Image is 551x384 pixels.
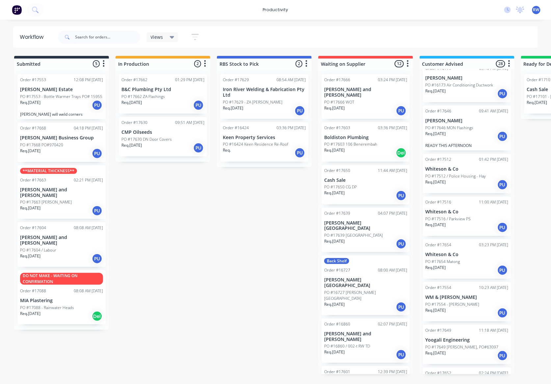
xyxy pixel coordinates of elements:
[324,210,350,216] div: Order #17639
[497,308,508,318] div: PU
[479,242,509,248] div: 03:23 PM [DATE]
[479,327,509,333] div: 11:18 AM [DATE]
[121,142,142,148] p: Req. [DATE]
[20,33,47,41] div: Workflow
[74,177,103,183] div: 02:21 PM [DATE]
[92,253,102,264] div: PU
[497,88,508,99] div: PU
[479,156,509,162] div: 01:42 PM [DATE]
[322,165,410,204] div: Order #1765011:44 AM [DATE]Cash SalePO #17650 CG DPReq.[DATE]PU
[223,135,306,140] p: Keen Property Services
[20,135,103,141] p: [PERSON_NAME] Business Group
[324,77,350,83] div: Order #17666
[423,154,511,193] div: Order #1751201:42 PM [DATE]Whiteson & CoPO #17512 / Police Housing - HayReq.[DATE]PU
[20,235,103,246] p: [PERSON_NAME] and [PERSON_NAME]
[324,232,383,238] p: PO #17639 [GEOGRAPHIC_DATA]
[20,125,46,131] div: Order #17668
[220,74,308,119] div: Order #1762908:54 AM [DATE]Iron River Welding & Fabrication Pty LtdPO #17629 - ZA [PERSON_NAME]Re...
[20,77,46,83] div: Order #17553
[426,156,452,162] div: Order #17512
[175,77,204,83] div: 01:29 PM [DATE]
[324,331,407,342] p: [PERSON_NAME] and [PERSON_NAME]
[20,177,46,183] div: Order #17663
[92,311,102,322] div: Del
[378,369,407,375] div: 12:39 PM [DATE]
[324,105,345,111] p: Req. [DATE]
[75,31,140,44] input: Search for orders...
[426,209,509,215] p: Whiteson & Co
[426,252,509,257] p: Whiteson & Co
[322,208,410,252] div: Order #1763904:07 PM [DATE][PERSON_NAME][GEOGRAPHIC_DATA]PO #17639 [GEOGRAPHIC_DATA]Req.[DATE]PU
[17,123,106,162] div: Order #1766804:18 PM [DATE][PERSON_NAME] Business GroupPO #17668 PO#970420Req.[DATE]PU
[378,125,407,131] div: 03:36 PM [DATE]
[295,148,305,158] div: PU
[324,301,345,307] p: Req. [DATE]
[74,77,103,83] div: 12:08 PM [DATE]
[12,5,22,15] img: Factory
[396,190,407,201] div: PU
[426,259,460,265] p: PO #17654 Matong
[479,108,509,114] div: 09:41 AM [DATE]
[324,277,407,288] p: [PERSON_NAME][GEOGRAPHIC_DATA]
[497,180,508,190] div: PU
[426,265,446,271] p: Req. [DATE]
[20,187,103,198] p: [PERSON_NAME] and [PERSON_NAME]
[426,82,493,88] p: PO #16173 Air Conditioning Ductwork
[324,238,345,244] p: Req. [DATE]
[92,148,102,159] div: PU
[324,343,370,349] p: PO #16860 / 002-t RW TD
[20,205,40,211] p: Req. [DATE]
[223,105,243,111] p: Req. [DATE]
[426,179,446,185] p: Req. [DATE]
[119,117,207,156] div: Order #1763009:51 AM [DATE]CMP OilseedsPO #17630 DN Door CoversReq.[DATE]PU
[324,258,349,264] div: Back Shelf
[426,301,480,307] p: PO #17554 - [PERSON_NAME]
[92,205,102,216] div: PU
[423,63,511,102] div: Order #1617303:40 PM [DATE][PERSON_NAME]PO #16173 Air Conditioning DuctworkReq.[DATE]PU
[378,77,407,83] div: 03:24 PM [DATE]
[426,143,509,148] p: READY THIS AFTERNOON
[378,210,407,216] div: 04:07 PM [DATE]
[193,143,204,153] div: PU
[20,87,103,92] p: [PERSON_NAME] Estate
[260,5,292,15] div: productivity
[378,168,407,174] div: 11:44 AM [DATE]
[20,100,40,106] p: Req. [DATE]
[74,125,103,131] div: 04:18 PM [DATE]
[276,125,306,131] div: 03:36 PM [DATE]
[223,141,288,147] p: PO #16424 Keen Residence Re-Roof
[322,255,410,315] div: Back ShelfOrder #1672708:00 AM [DATE][PERSON_NAME][GEOGRAPHIC_DATA]PO #16727 [PERSON_NAME][GEOGRA...
[324,147,345,153] p: Req. [DATE]
[322,74,410,119] div: Order #1766603:24 PM [DATE][PERSON_NAME] and [PERSON_NAME]PO #17666 WOTReq.[DATE]PU
[121,94,165,100] p: PO #17662 ZA Flashings
[20,168,77,174] div: **MATERIAL THICKNESS**
[324,369,350,375] div: Order #17601
[223,77,249,83] div: Order #17629
[324,87,407,98] p: [PERSON_NAME] and [PERSON_NAME]
[17,74,106,119] div: Order #1755312:08 PM [DATE][PERSON_NAME] EstatePO #17553 - Bottle Warmer Trays PO# 15955Req.[DATE...
[533,7,539,13] span: RW
[396,302,407,312] div: PU
[426,344,499,350] p: PO #17649 [PERSON_NAME], PO#63097
[423,197,511,236] div: Order #1751611:00 AM [DATE]Whiteson & CoPO #17516 / Parkview PSReq.[DATE]PU
[20,142,63,148] p: PO #17668 PO#970420
[20,288,46,294] div: Order #17088
[497,222,508,233] div: PU
[223,147,231,153] p: Req.
[17,222,106,267] div: Order #1760408:08 AM [DATE][PERSON_NAME] and [PERSON_NAME]PO #17604 / LabourReq.[DATE]PU
[426,88,446,94] p: Req. [DATE]
[17,270,106,324] div: DO NOT MAKE - WAITING ON CONFIRMATIONOrder #1708808:08 AM [DATE]MIA PlasteringPO #17088 - Rainwat...
[193,100,204,110] div: PU
[497,131,508,142] div: PU
[119,74,207,114] div: Order #1766201:29 PM [DATE]B&C Plumbing Pty LtdPO #17662 ZA FlashingsReq.[DATE]PU
[479,199,509,205] div: 11:00 AM [DATE]
[223,87,306,98] p: Iron River Welding & Fabrication Pty Ltd
[324,125,350,131] div: Order #17603
[20,148,40,154] p: Req. [DATE]
[423,282,511,322] div: Order #1755410:23 AM [DATE]WM & [PERSON_NAME]PO #17554 - [PERSON_NAME]Req.[DATE]PU
[426,370,452,376] div: Order #17652
[121,120,147,126] div: Order #17630
[20,225,46,231] div: Order #17604
[92,100,102,110] div: PU
[322,319,410,363] div: Order #1686002:07 PM [DATE][PERSON_NAME] and [PERSON_NAME]PO #16860 / 002-t RW TDReq.[DATE]PU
